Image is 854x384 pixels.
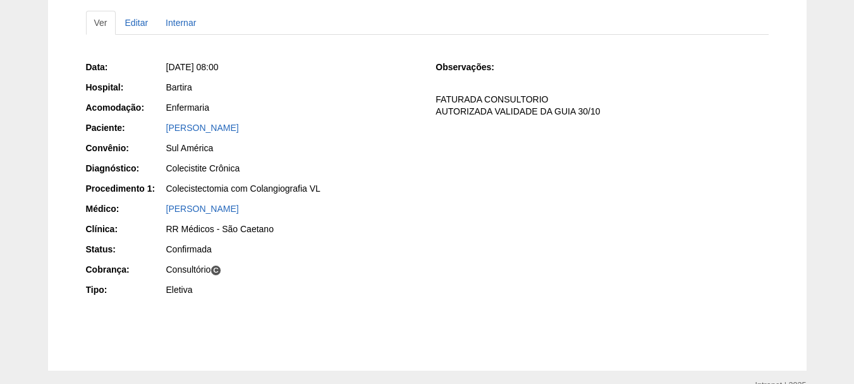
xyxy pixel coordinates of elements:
div: Acomodação: [86,101,165,114]
div: Status: [86,243,165,256]
div: Consultório [166,263,418,276]
div: Hospital: [86,81,165,94]
div: Eletiva [166,283,418,296]
div: RR Médicos - São Caetano [166,223,418,235]
span: C [210,265,221,276]
a: [PERSON_NAME] [166,123,239,133]
div: Paciente: [86,121,165,134]
div: Convênio: [86,142,165,154]
div: Médico: [86,202,165,215]
div: Sul América [166,142,418,154]
p: FATURADA CONSULTORIO AUTORIZADA VALIDADE DA GUIA 30/10 [436,94,768,118]
div: Colecistectomia com Colangiografia VL [166,182,418,195]
div: Bartira [166,81,418,94]
div: Diagnóstico: [86,162,165,175]
span: [DATE] 08:00 [166,62,219,72]
div: Confirmada [166,243,418,256]
a: Editar [117,11,157,35]
div: Clínica: [86,223,165,235]
a: [PERSON_NAME] [166,204,239,214]
div: Enfermaria [166,101,418,114]
a: Ver [86,11,116,35]
a: Internar [157,11,204,35]
div: Data: [86,61,165,73]
div: Observações: [436,61,515,73]
div: Cobrança: [86,263,165,276]
div: Procedimento 1: [86,182,165,195]
div: Colecistite Crônica [166,162,418,175]
div: Tipo: [86,283,165,296]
